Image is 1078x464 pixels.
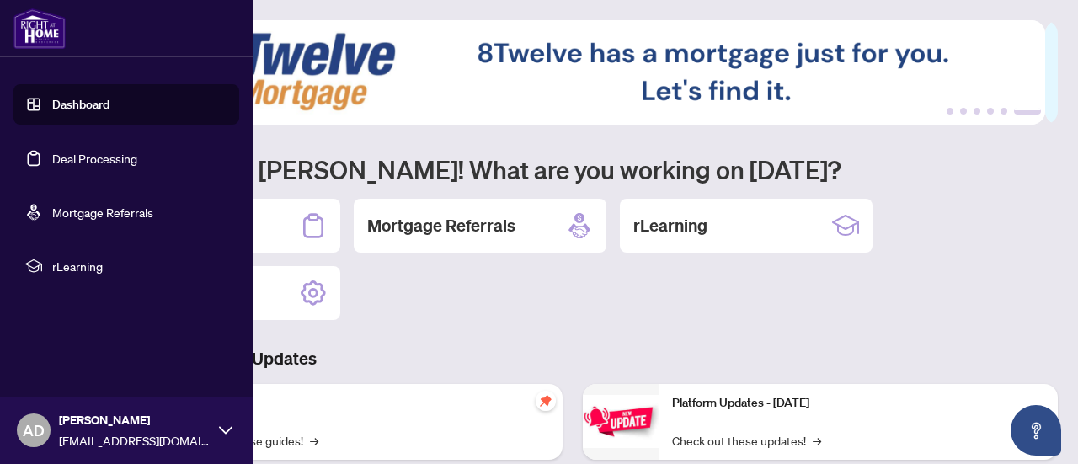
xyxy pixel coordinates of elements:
[52,257,227,275] span: rLearning
[813,431,821,450] span: →
[52,97,109,112] a: Dashboard
[52,151,137,166] a: Deal Processing
[672,431,821,450] a: Check out these updates!→
[536,391,556,411] span: pushpin
[52,205,153,220] a: Mortgage Referrals
[960,108,967,115] button: 2
[13,8,66,49] img: logo
[310,431,318,450] span: →
[59,411,211,429] span: [PERSON_NAME]
[974,108,980,115] button: 3
[672,394,1044,413] p: Platform Updates - [DATE]
[23,419,45,442] span: AD
[88,347,1058,371] h3: Brokerage & Industry Updates
[367,214,515,237] h2: Mortgage Referrals
[1001,108,1007,115] button: 5
[987,108,994,115] button: 4
[1011,405,1061,456] button: Open asap
[59,431,211,450] span: [EMAIL_ADDRESS][DOMAIN_NAME]
[583,395,659,448] img: Platform Updates - June 23, 2025
[177,394,549,413] p: Self-Help
[88,153,1058,185] h1: Welcome back [PERSON_NAME]! What are you working on [DATE]?
[1014,108,1041,115] button: 6
[947,108,953,115] button: 1
[88,20,1045,125] img: Slide 5
[633,214,707,237] h2: rLearning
